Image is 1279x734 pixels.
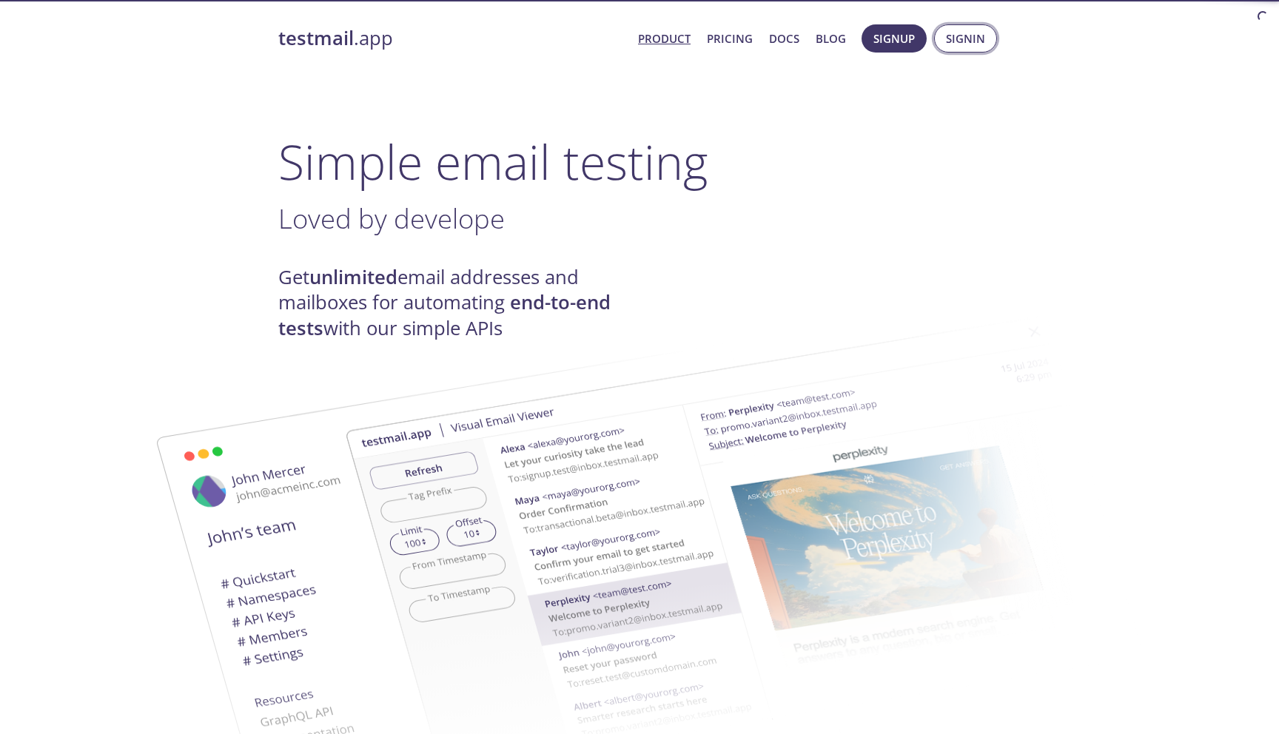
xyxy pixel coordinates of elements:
span: Signup [873,29,915,48]
button: Signup [862,24,927,53]
h1: Simple email testing [278,133,1001,190]
strong: end-to-end tests [278,289,611,340]
strong: unlimited [309,264,397,290]
a: Docs [769,29,799,48]
a: Blog [816,29,846,48]
span: Signin [946,29,985,48]
a: testmail.app [278,26,626,51]
strong: testmail [278,25,354,51]
a: Product [638,29,691,48]
button: Signin [934,24,997,53]
span: Loved by develope [278,200,505,237]
a: Pricing [707,29,753,48]
h4: Get email addresses and mailboxes for automating with our simple APIs [278,265,639,341]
